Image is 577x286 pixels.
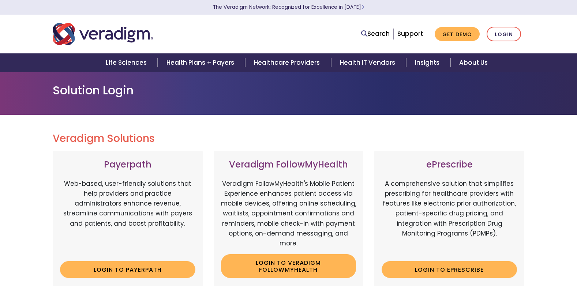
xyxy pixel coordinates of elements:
[53,83,525,97] h1: Solution Login
[97,53,158,72] a: Life Sciences
[53,22,153,46] img: Veradigm logo
[361,29,390,39] a: Search
[406,53,450,72] a: Insights
[450,53,497,72] a: About Us
[221,159,356,170] h3: Veradigm FollowMyHealth
[158,53,245,72] a: Health Plans + Payers
[245,53,331,72] a: Healthcare Providers
[331,53,406,72] a: Health IT Vendors
[60,179,195,256] p: Web-based, user-friendly solutions that help providers and practice administrators enhance revenu...
[60,261,195,278] a: Login to Payerpath
[382,261,517,278] a: Login to ePrescribe
[361,4,364,11] span: Learn More
[221,254,356,278] a: Login to Veradigm FollowMyHealth
[60,159,195,170] h3: Payerpath
[435,27,480,41] a: Get Demo
[397,29,423,38] a: Support
[221,179,356,248] p: Veradigm FollowMyHealth's Mobile Patient Experience enhances patient access via mobile devices, o...
[213,4,364,11] a: The Veradigm Network: Recognized for Excellence in [DATE]Learn More
[382,179,517,256] p: A comprehensive solution that simplifies prescribing for healthcare providers with features like ...
[487,27,521,42] a: Login
[53,132,525,145] h2: Veradigm Solutions
[382,159,517,170] h3: ePrescribe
